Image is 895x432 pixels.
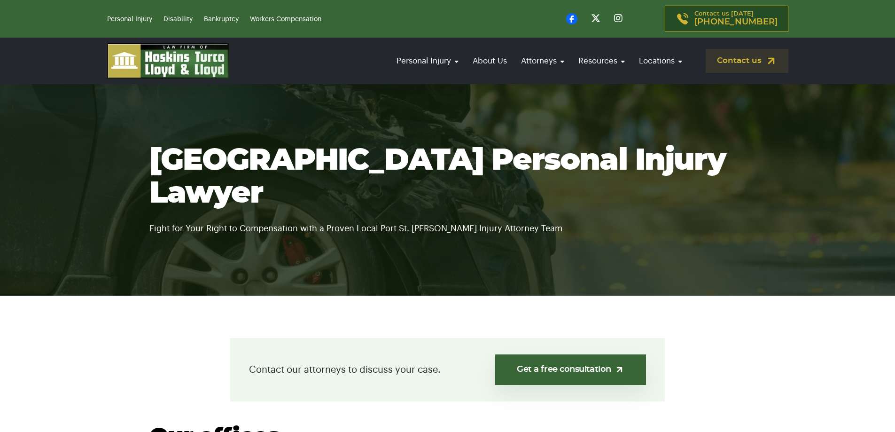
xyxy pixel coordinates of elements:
[230,338,665,401] div: Contact our attorneys to discuss your case.
[149,144,746,210] h1: [GEOGRAPHIC_DATA] Personal Injury Lawyer
[149,210,746,236] p: Fight for Your Right to Compensation with a Proven Local Port St. [PERSON_NAME] Injury Attorney Team
[250,16,321,23] a: Workers Compensation
[665,6,788,32] a: Contact us [DATE][PHONE_NUMBER]
[468,47,512,74] a: About Us
[615,365,624,375] img: arrow-up-right-light.svg
[204,16,239,23] a: Bankruptcy
[107,16,152,23] a: Personal Injury
[634,47,687,74] a: Locations
[694,11,778,27] p: Contact us [DATE]
[516,47,569,74] a: Attorneys
[574,47,630,74] a: Resources
[706,49,788,73] a: Contact us
[694,17,778,27] span: [PHONE_NUMBER]
[163,16,193,23] a: Disability
[107,43,229,79] img: logo
[495,354,646,385] a: Get a free consultation
[392,47,463,74] a: Personal Injury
